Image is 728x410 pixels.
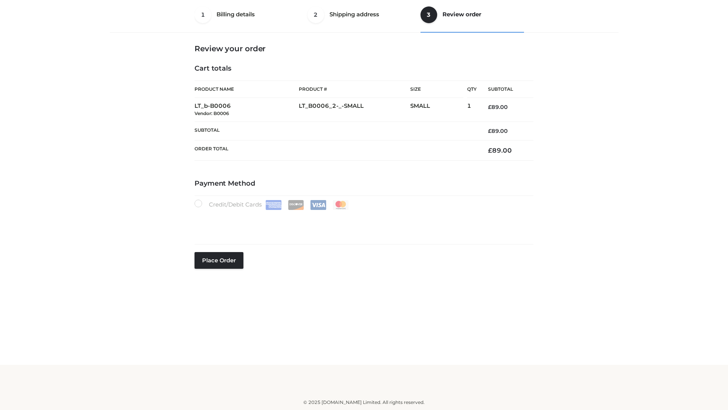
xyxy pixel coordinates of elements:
td: SMALL [410,98,467,122]
span: £ [488,104,491,110]
span: £ [488,128,491,134]
label: Credit/Debit Cards [195,200,350,210]
th: Product # [299,80,410,98]
h4: Cart totals [195,65,533,73]
div: © 2025 [DOMAIN_NAME] Limited. All rights reserved. [113,399,615,406]
img: Amex [265,200,282,210]
td: 1 [467,98,477,122]
iframe: Secure payment input frame [193,208,532,236]
small: Vendor: B0006 [195,110,229,116]
td: LT_b-B0006 [195,98,299,122]
th: Subtotal [477,81,533,98]
bdi: 89.00 [488,104,508,110]
th: Subtotal [195,121,477,140]
img: Visa [310,200,326,210]
span: £ [488,147,492,154]
th: Product Name [195,80,299,98]
td: LT_B0006_2-_-SMALL [299,98,410,122]
th: Order Total [195,140,477,161]
button: Place order [195,252,243,269]
bdi: 89.00 [488,128,508,134]
h3: Review your order [195,44,533,53]
bdi: 89.00 [488,147,512,154]
th: Qty [467,80,477,98]
h4: Payment Method [195,180,533,188]
img: Mastercard [333,200,349,210]
th: Size [410,81,463,98]
img: Discover [288,200,304,210]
